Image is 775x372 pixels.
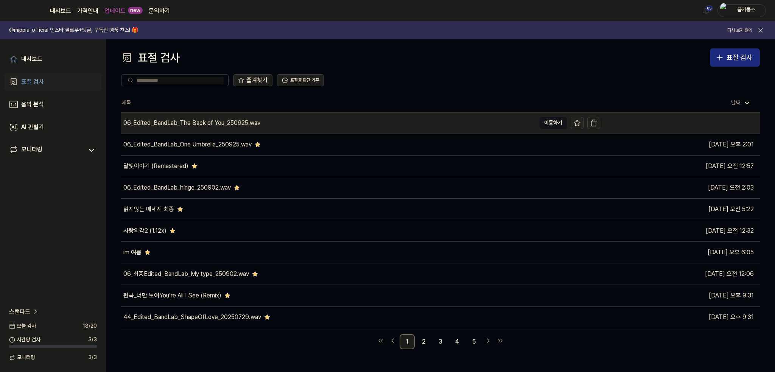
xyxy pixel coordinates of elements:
td: [DATE] 오후 6:05 [600,241,760,263]
span: 시간당 검사 [9,336,40,344]
span: 18 / 20 [82,322,97,330]
div: 06_최종Edited_BandLab_My type_250902.wav [123,269,249,279]
td: [DATE] 오후 9:31 [600,285,760,306]
div: 대시보드 [21,54,42,64]
div: 표절 검사 [121,48,180,67]
a: Go to first page [375,335,386,346]
th: 제목 [121,94,600,112]
button: profile붐키콩스 [717,4,766,17]
div: 날짜 [728,97,754,109]
td: [DATE] 오후 2:01 [600,134,760,155]
a: 스탠다드 [9,307,39,316]
a: 문의하기 [149,6,170,16]
button: 이동하기 [540,117,567,129]
a: Go to previous page [387,335,398,346]
a: 업데이트 [104,6,126,16]
a: 4 [450,334,465,349]
td: [DATE] 오전 12:57 [600,155,760,177]
div: 붐키콩스 [731,6,761,14]
img: 알림 [702,6,711,15]
button: 즐겨찾기 [233,74,272,86]
div: im 여름 [123,248,142,257]
a: 대시보드 [50,6,71,16]
span: 오늘 검사 [9,322,36,330]
div: 44_Edited_BandLab_ShapeOfLove_20250729.wav [123,313,261,322]
a: 3 [433,334,448,349]
td: [DATE] 오전 5:22 [600,198,760,220]
a: AI 판별기 [5,118,101,136]
td: [DATE] 오후 9:31 [600,306,760,328]
h1: @mippia_official 인스타 팔로우+댓글, 구독권 경품 찬스! 🎁 [9,26,138,34]
button: 알림65 [700,5,712,17]
div: 달빛이야기 (Remastered) [123,162,188,171]
span: 모니터링 [9,354,35,361]
div: 표절 검사 [727,52,752,63]
span: 3 / 3 [88,336,97,344]
div: 06_Edited_BandLab_hinge_250902.wav [123,183,231,192]
div: 읽지않는 메세지 최종 [123,205,174,214]
div: 65 [705,5,713,11]
span: 3 / 3 [88,354,97,361]
button: 가격안내 [77,6,98,16]
img: profile [720,3,729,18]
a: 음악 분석 [5,95,101,114]
a: 2 [416,334,431,349]
a: Go to last page [495,335,506,346]
span: 스탠다드 [9,307,30,316]
td: [DATE] 오전 2:03 [600,177,760,198]
div: 모니터링 [21,145,42,156]
div: AI 판별기 [21,123,44,132]
div: 표절 검사 [21,77,44,86]
td: [DATE] 오전 12:32 [600,220,760,241]
a: 표절 검사 [5,73,101,91]
a: 대시보드 [5,50,101,68]
div: 06_Edited_BandLab_The Back of You_250925.wav [123,118,260,128]
div: new [128,7,143,14]
div: 사랑의각2 (1.12x) [123,226,167,235]
td: [DATE] 오후 4:04 [600,112,760,134]
div: 06_Edited_BandLab_One Umbrella_250925.wav [123,140,252,149]
div: 음악 분석 [21,100,44,109]
td: [DATE] 오전 12:06 [600,263,760,285]
button: 표절률 판단 기준 [277,74,324,86]
button: 다시 보지 않기 [727,27,752,34]
a: 5 [466,334,481,349]
nav: pagination [121,334,760,349]
a: Go to next page [483,335,493,346]
button: 표절 검사 [710,48,760,67]
a: 모니터링 [9,145,83,156]
div: 편곡_너만 보여You’re All I See (Remix) [123,291,221,300]
a: 1 [400,334,415,349]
